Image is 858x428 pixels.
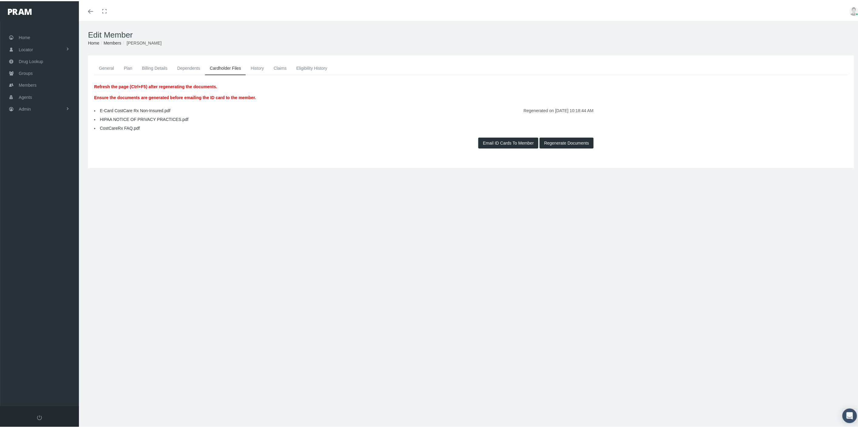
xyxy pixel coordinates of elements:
[88,39,99,44] a: Home
[8,8,32,14] img: PRAM_20_x_78.png
[100,107,171,112] a: E-Card CostCare Rx Non-Insured.pdf
[19,66,33,78] span: Groups
[100,116,188,121] a: HIPAA NOTICE OF PRIVACY PRACTICES.pdf
[291,60,332,74] a: Eligibility History
[478,136,538,147] button: Email ID Cards To Member
[103,39,121,44] a: Members
[127,39,161,44] span: [PERSON_NAME]
[19,31,30,42] span: Home
[19,78,36,90] span: Members
[246,60,269,74] a: History
[269,60,292,74] a: Claims
[94,82,256,89] p: Refresh the page (Ctrl+F5) after regenerating the documents.
[137,60,172,74] a: Billing Details
[94,60,119,74] a: General
[19,43,33,54] span: Locator
[119,60,137,74] a: Plan
[19,55,43,66] span: Drug Lookup
[88,29,854,38] h1: Edit Member
[100,125,140,129] a: CostCareRx FAQ.pdf
[19,102,31,114] span: Admin
[19,90,32,102] span: Agents
[172,60,205,74] a: Dependents
[205,60,246,74] a: Cardholder Files
[344,104,598,113] div: Regenerated on [DATE] 10:18:44 AM
[540,136,594,147] button: Regenerate Documents
[94,93,256,100] p: Ensure the documents are generated before emailing the ID card to the member.
[843,407,857,422] div: Open Intercom Messenger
